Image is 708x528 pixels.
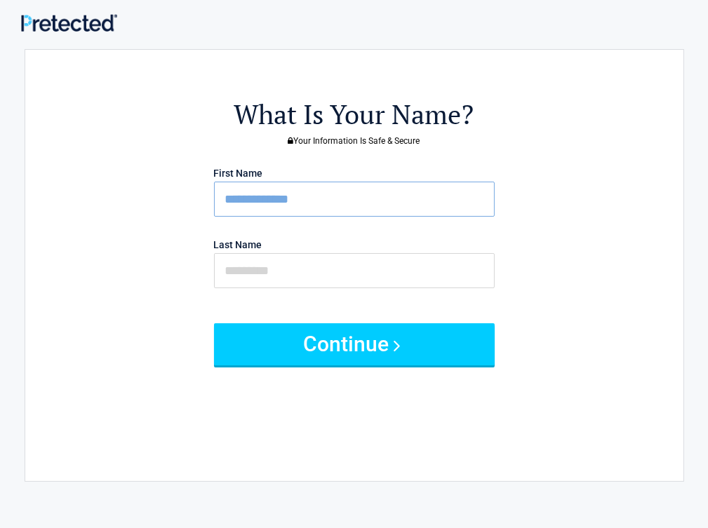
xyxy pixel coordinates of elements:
button: Continue [214,323,495,365]
label: First Name [214,168,263,178]
img: Main Logo [21,14,117,32]
h3: Your Information Is Safe & Secure [102,137,606,145]
label: Last Name [214,240,262,250]
h2: What Is Your Name? [102,97,606,133]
